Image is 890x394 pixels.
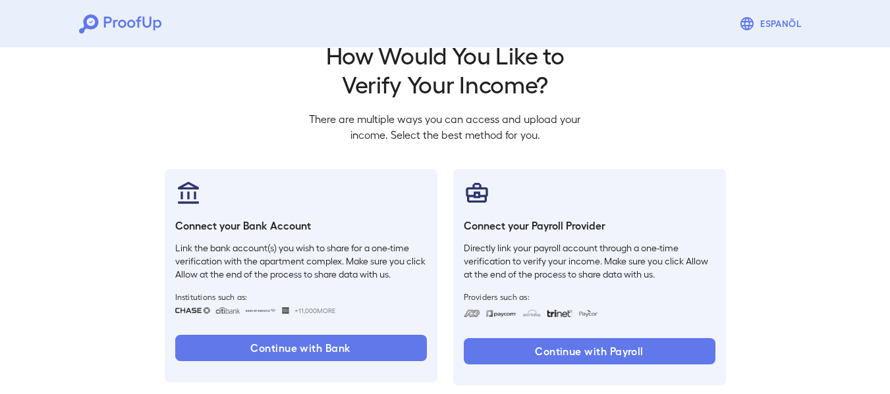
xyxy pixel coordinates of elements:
button: Espanõl [734,11,811,37]
p: There are multiple ways you can access and upload your income. Select the best method for you. [299,111,592,143]
p: Link the bank account(s) you wish to share for a one-time verification with the apartment complex... [175,241,427,281]
h6: Connect your Bank Account [175,218,427,234]
img: wellsfargo.svg [282,307,289,314]
span: Institutions such as: [175,291,427,302]
button: Continue with Bank [175,335,427,361]
img: adp.svg [464,310,480,317]
img: trinet.svg [547,310,573,317]
img: paycom.svg [486,310,517,317]
h2: How Would You Like to Verify Your Income? [299,40,592,98]
img: payrollProvider.svg [464,180,490,206]
img: paycon.svg [578,310,598,317]
h6: Connect your Payroll Provider [464,218,715,234]
img: bankAccount.svg [175,180,202,206]
img: workday.svg [522,310,542,317]
p: Directly link your payroll account through a one-time verification to verify your income. Make su... [464,241,715,281]
span: +11,000 More [294,305,335,316]
img: chase.svg [175,307,210,314]
button: Continue with Payroll [464,338,715,364]
img: citibank.svg [215,307,240,314]
span: Providers such as: [464,291,715,302]
img: bankOfAmerica.svg [245,307,277,314]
